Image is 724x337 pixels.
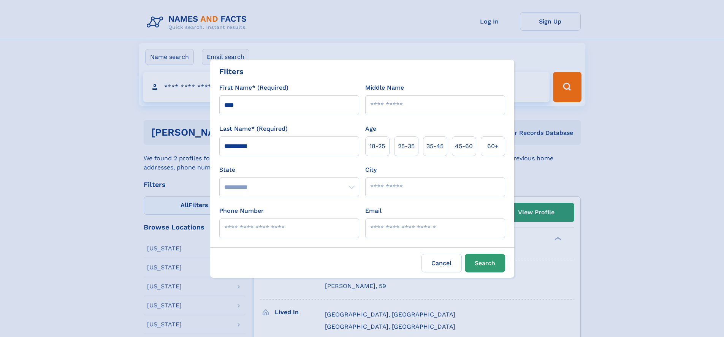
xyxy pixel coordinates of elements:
[421,254,462,272] label: Cancel
[455,142,473,151] span: 45‑60
[219,206,264,215] label: Phone Number
[365,83,404,92] label: Middle Name
[487,142,499,151] span: 60+
[398,142,415,151] span: 25‑35
[219,124,288,133] label: Last Name* (Required)
[219,83,288,92] label: First Name* (Required)
[365,165,377,174] label: City
[369,142,385,151] span: 18‑25
[465,254,505,272] button: Search
[219,66,244,77] div: Filters
[365,124,376,133] label: Age
[426,142,444,151] span: 35‑45
[219,165,359,174] label: State
[365,206,382,215] label: Email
